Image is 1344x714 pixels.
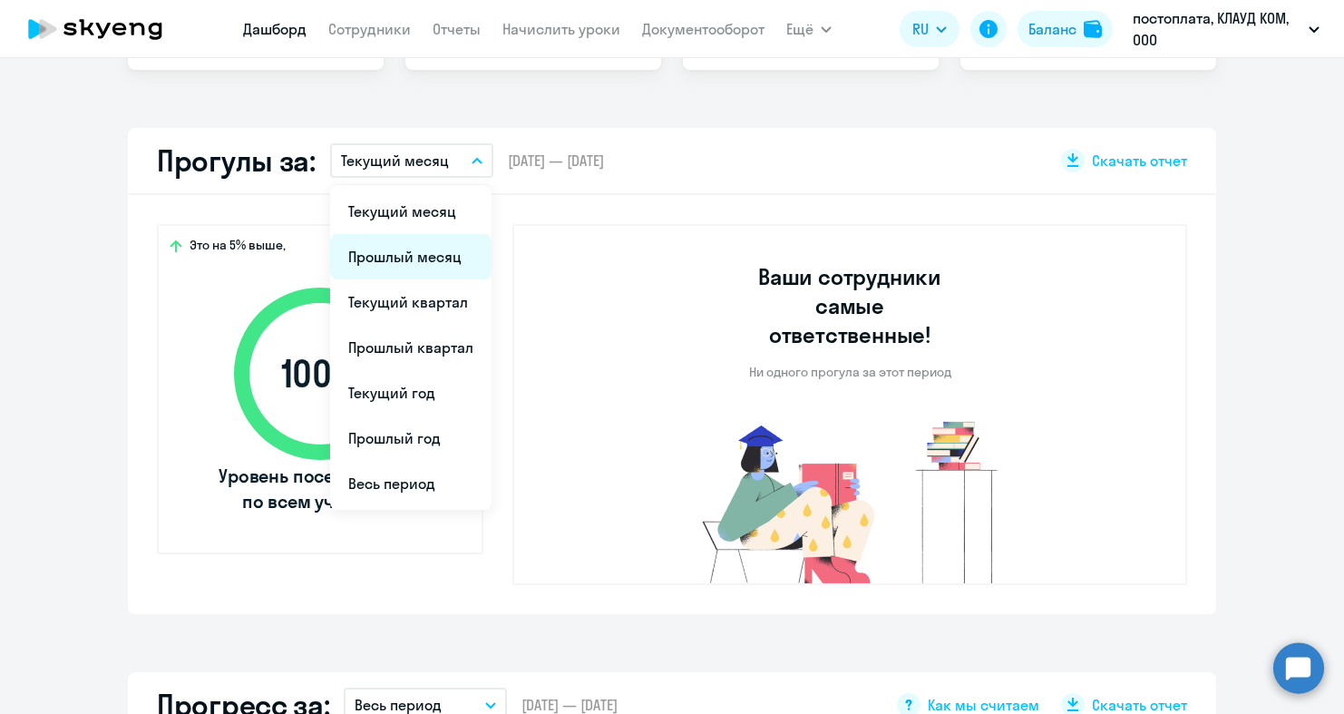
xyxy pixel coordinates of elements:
[216,464,424,514] span: Уровень посещаемости по всем ученикам
[900,11,959,47] button: RU
[330,185,492,510] ul: Ещё
[508,151,604,171] span: [DATE] — [DATE]
[243,20,307,38] a: Дашборд
[1018,11,1113,47] button: Балансbalance
[341,150,449,171] p: Текущий месяц
[330,143,493,178] button: Текущий месяц
[642,20,765,38] a: Документооборот
[328,20,411,38] a: Сотрудники
[749,364,951,380] p: Ни одного прогула за этот период
[1133,7,1301,51] p: постоплата, КЛАУД КОМ, ООО
[1092,151,1187,171] span: Скачать отчет
[433,20,481,38] a: Отчеты
[190,237,286,259] span: Это на 5% выше,
[734,262,967,349] h3: Ваши сотрудники самые ответственные!
[1124,7,1329,51] button: постоплата, КЛАУД КОМ, ООО
[786,11,832,47] button: Ещё
[157,142,316,179] h2: Прогулы за:
[668,416,1032,583] img: no-truants
[1028,18,1076,40] div: Баланс
[912,18,929,40] span: RU
[502,20,620,38] a: Начислить уроки
[786,18,813,40] span: Ещё
[1084,20,1102,38] img: balance
[216,352,424,396] span: 100 %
